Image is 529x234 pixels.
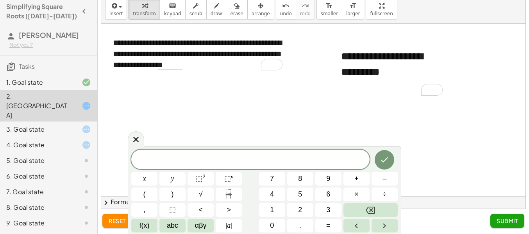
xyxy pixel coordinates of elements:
[82,203,91,212] i: Task not started.
[101,198,111,207] span: chevron_right
[231,221,232,229] span: |
[6,156,69,165] div: 5. Goal state
[143,189,146,200] span: (
[259,172,285,186] button: 7
[196,175,202,182] span: ⬚
[82,218,91,228] i: Task not started.
[354,189,359,200] span: ×
[105,29,290,79] div: To enrich screen reader interactions, please activate Accessibility in Grammarly extension settings
[19,30,79,39] span: [PERSON_NAME]
[82,101,91,111] i: Task started.
[349,1,357,11] i: format_size
[131,219,157,232] button: Functions
[490,214,524,228] button: Submit
[6,203,69,212] div: 8. Goal state
[216,172,242,186] button: Superscript
[315,188,341,201] button: 6
[159,172,186,186] button: y
[188,219,214,232] button: Greek alphabet
[6,125,69,134] div: 3. Goal state
[321,11,338,16] span: smaller
[82,125,91,134] i: Task started.
[333,41,450,104] div: To enrich screen reader interactions, please activate Accessibility in Grammarly extension settings
[298,173,302,184] span: 8
[346,11,360,16] span: larger
[195,220,207,231] span: αβγ
[101,196,525,209] button: chevron_rightFormulas
[224,175,231,182] span: ⬚
[315,172,341,186] button: 9
[372,188,398,201] button: Divide
[270,173,274,184] span: 7
[315,203,341,217] button: 3
[6,78,69,87] div: 1. Goal state
[259,188,285,201] button: 4
[354,173,359,184] span: +
[82,171,91,181] i: Task not started.
[139,220,150,231] span: f(x)
[131,188,157,201] button: (
[6,140,69,150] div: 4. Goal state
[216,188,242,201] button: Fraction
[270,189,274,200] span: 4
[189,11,202,16] span: scrub
[172,189,174,200] span: )
[188,172,214,186] button: Squared
[287,203,313,217] button: 2
[6,171,69,181] div: 6. Goal state
[6,218,69,228] div: 9. Goal state
[169,205,176,215] span: ⬚
[82,156,91,165] i: Task not started.
[259,219,285,232] button: 0
[216,219,242,232] button: Absolute value
[227,205,231,215] span: >
[188,203,214,217] button: Less than
[298,205,302,215] span: 2
[226,220,232,231] span: a
[82,187,91,196] i: Task not started.
[143,205,145,215] span: ,
[259,203,285,217] button: 1
[109,11,123,16] span: insert
[9,41,91,49] div: Not you?
[282,1,290,11] i: undo
[159,203,186,217] button: Placeholder
[302,1,309,11] i: redo
[299,220,301,231] span: .
[497,217,518,224] span: Submit
[372,172,398,186] button: Minus
[252,11,270,16] span: arrange
[298,189,302,200] span: 5
[6,2,77,21] h4: Simplifying Square Roots ([DATE]-[DATE])
[164,11,181,16] span: keypad
[287,172,313,186] button: 8
[326,220,331,231] span: =
[188,188,214,201] button: Square root
[270,220,274,231] span: 0
[343,188,370,201] button: Times
[230,11,243,16] span: erase
[6,92,69,120] div: 2. [GEOGRAPHIC_DATA]
[287,219,313,232] button: .
[287,188,313,201] button: 5
[169,1,176,11] i: keyboard
[372,219,398,232] button: Right arrow
[325,1,333,11] i: format_size
[102,214,132,228] button: reset
[167,220,178,231] span: abc
[19,62,35,70] span: Tasks
[159,188,186,201] button: )
[326,205,330,215] span: 3
[326,189,330,200] span: 6
[300,11,311,16] span: redo
[370,11,393,16] span: fullscreen
[326,173,330,184] span: 9
[375,150,394,170] button: Done
[131,203,157,217] button: ,
[202,173,206,179] sup: 2
[82,78,91,87] i: Task finished and correct.
[382,173,386,184] span: –
[109,217,126,224] span: reset
[198,205,203,215] span: <
[343,219,370,232] button: Left arrow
